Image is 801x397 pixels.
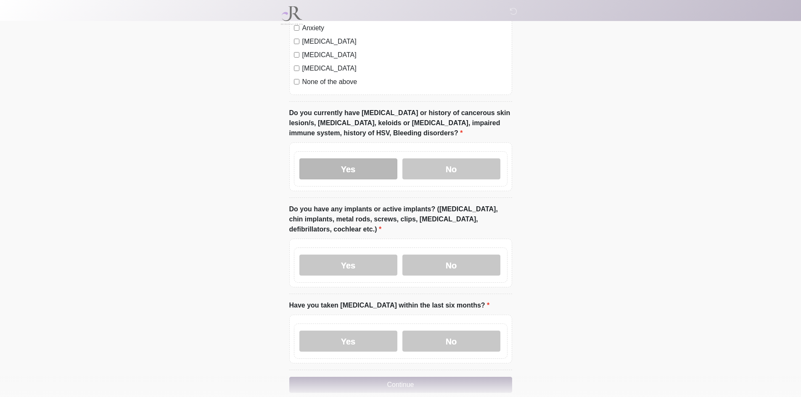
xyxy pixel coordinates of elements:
[299,255,397,276] label: Yes
[299,331,397,352] label: Yes
[289,204,512,234] label: Do you have any implants or active implants? ([MEDICAL_DATA], chin implants, metal rods, screws, ...
[294,79,299,84] input: None of the above
[299,158,397,179] label: Yes
[302,63,508,74] label: [MEDICAL_DATA]
[402,331,500,352] label: No
[302,50,508,60] label: [MEDICAL_DATA]
[289,300,490,310] label: Have you taken [MEDICAL_DATA] within the last six months?
[281,6,303,25] img: JR Skin Spa Logo
[402,255,500,276] label: No
[294,66,299,71] input: [MEDICAL_DATA]
[402,158,500,179] label: No
[289,108,512,138] label: Do you currently have [MEDICAL_DATA] or history of cancerous skin lesion/s, [MEDICAL_DATA], keloi...
[302,37,508,47] label: [MEDICAL_DATA]
[294,39,299,44] input: [MEDICAL_DATA]
[302,77,508,87] label: None of the above
[294,52,299,58] input: [MEDICAL_DATA]
[289,377,512,393] button: Continue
